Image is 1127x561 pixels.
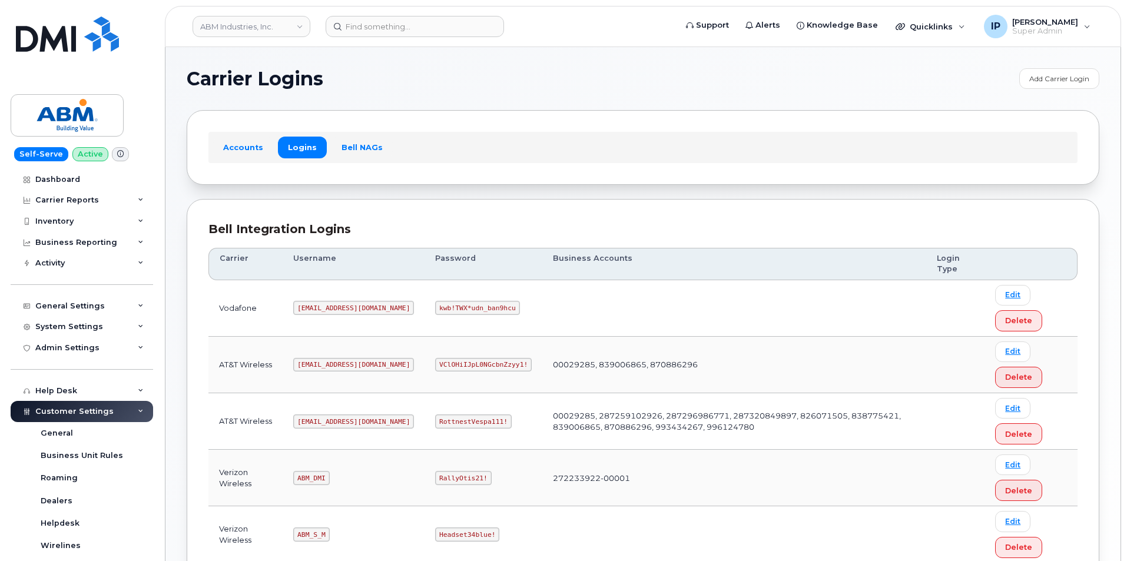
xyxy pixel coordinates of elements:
[435,414,512,429] code: RottnestVespa111!
[283,248,425,280] th: Username
[926,248,985,280] th: Login Type
[1019,68,1099,89] a: Add Carrier Login
[995,537,1042,558] button: Delete
[208,221,1078,238] div: Bell Integration Logins
[435,471,491,485] code: RallyOtis21!
[995,341,1030,362] a: Edit
[542,450,926,506] td: 272233922-00001
[995,480,1042,501] button: Delete
[995,310,1042,331] button: Delete
[542,393,926,450] td: 00029285, 287259102926, 287296986771, 287320849897, 826071505, 838775421, 839006865, 870886296, 9...
[542,337,926,393] td: 00029285, 839006865, 870886296
[425,248,542,280] th: Password
[1005,542,1032,553] span: Delete
[1005,315,1032,326] span: Delete
[1005,485,1032,496] span: Delete
[278,137,327,158] a: Logins
[293,301,414,315] code: [EMAIL_ADDRESS][DOMAIN_NAME]
[995,423,1042,444] button: Delete
[293,358,414,372] code: [EMAIL_ADDRESS][DOMAIN_NAME]
[995,367,1042,388] button: Delete
[208,337,283,393] td: AT&T Wireless
[1005,429,1032,440] span: Delete
[995,454,1030,475] a: Edit
[435,358,532,372] code: VClOHiIJpL0NGcbnZzyy1!
[435,527,499,542] code: Headset34blue!
[332,137,393,158] a: Bell NAGs
[208,393,283,450] td: AT&T Wireless
[542,248,926,280] th: Business Accounts
[1005,371,1032,383] span: Delete
[208,450,283,506] td: Verizon Wireless
[208,280,283,337] td: Vodafone
[995,398,1030,419] a: Edit
[293,471,329,485] code: ABM_DMI
[187,70,323,88] span: Carrier Logins
[213,137,273,158] a: Accounts
[995,511,1030,532] a: Edit
[293,527,329,542] code: ABM_S_M
[293,414,414,429] code: [EMAIL_ADDRESS][DOMAIN_NAME]
[435,301,519,315] code: kwb!TWX*udn_ban9hcu
[995,285,1030,306] a: Edit
[208,248,283,280] th: Carrier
